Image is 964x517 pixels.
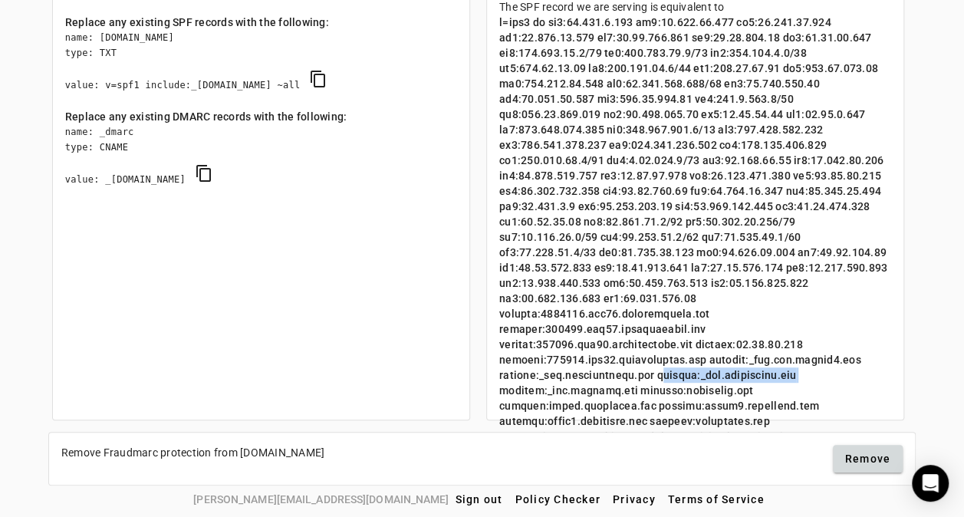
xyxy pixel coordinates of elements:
[186,155,222,192] button: copy DMARC
[515,493,600,505] span: Policy Checker
[300,61,337,97] button: copy SPF
[613,493,656,505] span: Privacy
[845,451,891,466] span: Remove
[65,109,457,124] div: Replace any existing DMARC records with the following:
[912,465,949,502] div: Open Intercom Messenger
[668,493,765,505] span: Terms of Service
[61,445,325,460] div: Remove Fraudmarc protection from [DOMAIN_NAME]
[833,445,903,473] button: Remove
[662,486,771,513] button: Terms of Service
[65,15,457,30] div: Replace any existing SPF records with the following:
[193,491,449,508] span: [PERSON_NAME][EMAIL_ADDRESS][DOMAIN_NAME]
[449,486,508,513] button: Sign out
[65,30,457,109] div: name: [DOMAIN_NAME] type: TXT value: v=spf1 include:_[DOMAIN_NAME] ~all
[455,493,502,505] span: Sign out
[508,486,607,513] button: Policy Checker
[65,124,457,203] div: name: _dmarc type: CNAME value: _[DOMAIN_NAME]
[607,486,662,513] button: Privacy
